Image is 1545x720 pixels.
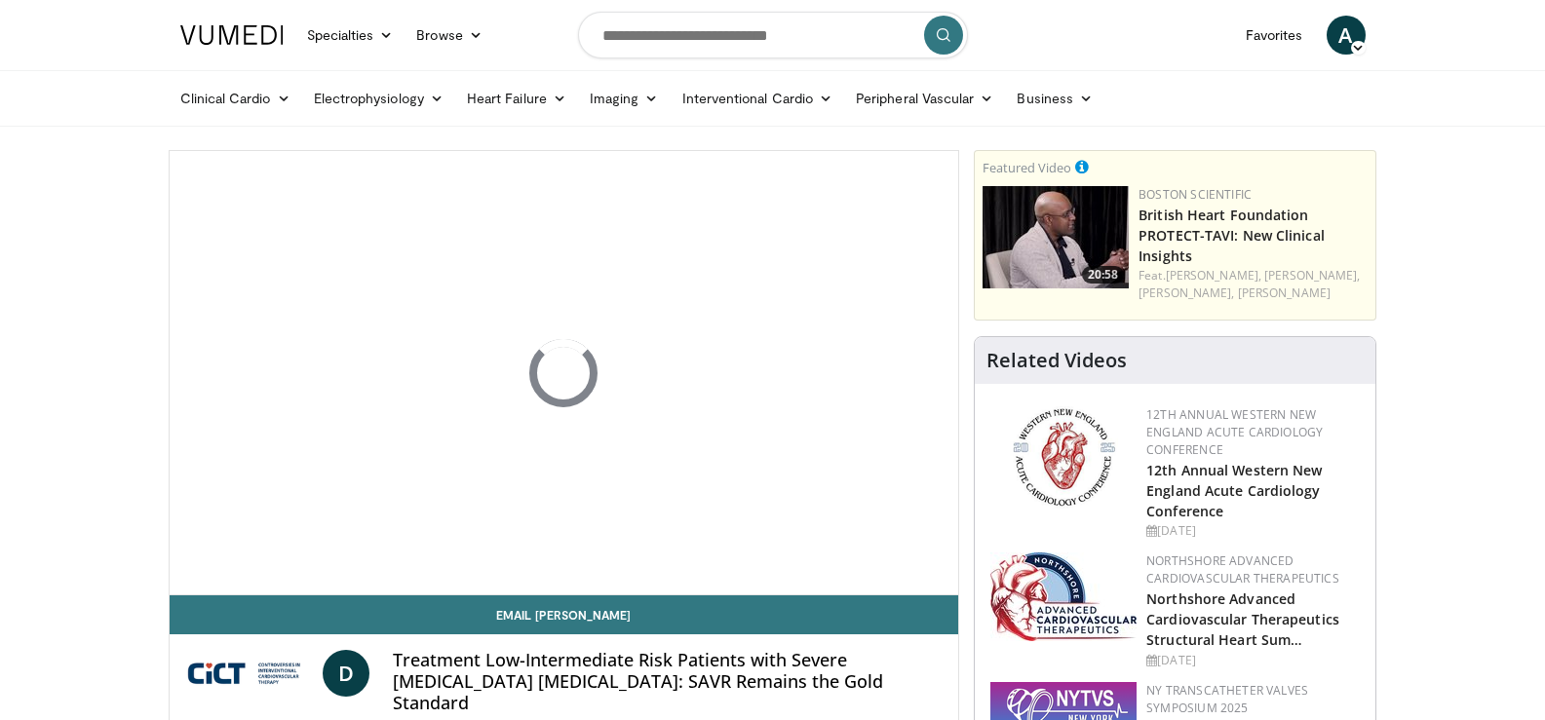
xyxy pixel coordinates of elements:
input: Search topics, interventions [578,12,968,58]
img: 45d48ad7-5dc9-4e2c-badc-8ed7b7f471c1.jpg.150x105_q85_autocrop_double_scale_upscale_version-0.2.jpg [990,552,1137,641]
a: [PERSON_NAME] [1238,284,1331,301]
a: [PERSON_NAME], [1264,267,1360,284]
a: Browse [405,16,494,55]
a: Email [PERSON_NAME] [170,595,959,634]
a: 20:58 [983,186,1129,288]
a: Peripheral Vascular [844,79,1005,118]
a: NorthShore Advanced Cardiovascular Therapeutics [1146,552,1339,587]
a: NY Transcatheter Valves Symposium 2025 [1146,682,1308,716]
img: 20bd0fbb-f16b-4abd-8bd0-1438f308da47.150x105_q85_crop-smart_upscale.jpg [983,186,1129,288]
img: Controversies in Interventional Cardiovascular Therapies - CICT 2025 [185,650,315,697]
a: [PERSON_NAME], [1166,267,1261,284]
a: Imaging [578,79,671,118]
a: Business [1005,79,1104,118]
a: Heart Failure [455,79,578,118]
small: Featured Video [983,159,1071,176]
video-js: Video Player [170,151,959,595]
a: Interventional Cardio [671,79,845,118]
a: Favorites [1234,16,1315,55]
div: [DATE] [1146,652,1360,669]
a: 12th Annual Western New England Acute Cardiology Conference [1146,461,1322,520]
a: Boston Scientific [1139,186,1252,203]
span: 20:58 [1082,266,1124,284]
a: British Heart Foundation PROTECT-TAVI: New Clinical Insights [1139,206,1325,265]
a: Electrophysiology [302,79,455,118]
a: [PERSON_NAME], [1139,284,1234,301]
a: Northshore Advanced Cardiovascular Therapeutics Structural Heart Sum… [1146,589,1339,649]
a: 12th Annual Western New England Acute Cardiology Conference [1146,406,1323,458]
div: [DATE] [1146,522,1360,540]
h4: Related Videos [986,349,1127,372]
a: Clinical Cardio [169,79,302,118]
h4: Treatment Low-Intermediate Risk Patients with Severe [MEDICAL_DATA] [MEDICAL_DATA]: SAVR Remains ... [393,650,943,713]
a: D [323,650,369,697]
img: 0954f259-7907-4053-a817-32a96463ecc8.png.150x105_q85_autocrop_double_scale_upscale_version-0.2.png [1010,406,1118,509]
img: VuMedi Logo [180,25,284,45]
div: Feat. [1139,267,1368,302]
a: A [1327,16,1366,55]
a: Specialties [295,16,406,55]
